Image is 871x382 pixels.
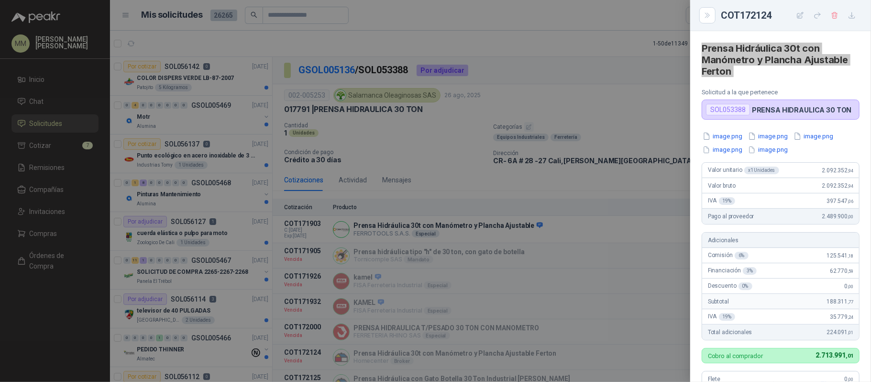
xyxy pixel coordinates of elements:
[816,351,853,359] span: 2.713.991
[822,213,853,220] span: 2.489.900
[702,10,713,21] button: Close
[702,89,860,96] p: Solicitud a la que pertenece
[848,199,853,204] span: ,06
[822,182,853,189] span: 2.092.352
[848,330,853,335] span: ,01
[747,145,789,155] button: image.png
[830,268,853,274] span: 62.770
[708,282,752,290] span: Descuento
[822,167,853,174] span: 2.092.352
[702,145,743,155] button: image.png
[702,233,859,248] div: Adicionales
[743,267,757,275] div: 3 %
[708,267,757,275] span: Financiación
[752,106,852,114] p: PRENSA HIDRAULICA 30 TON
[845,283,853,290] span: 0
[848,214,853,219] span: ,00
[708,252,749,259] span: Comisión
[827,198,853,204] span: 397.547
[706,104,750,115] div: SOL053388
[708,167,779,174] span: Valor unitario
[827,252,853,259] span: 125.541
[702,131,743,141] button: image.png
[793,131,834,141] button: image.png
[848,315,853,320] span: ,24
[708,182,736,189] span: Valor bruto
[830,314,853,320] span: 35.779
[846,353,853,359] span: ,01
[744,167,779,174] div: x 1 Unidades
[708,313,735,321] span: IVA
[848,253,853,258] span: ,18
[719,313,736,321] div: 19 %
[848,284,853,289] span: ,00
[708,353,763,359] p: Cobro al comprador
[747,131,789,141] button: image.png
[702,43,860,77] h4: Prensa Hidráulica 30t con Manómetro y Plancha Ajustable Ferton
[848,269,853,274] span: ,59
[719,197,736,205] div: 19 %
[848,299,853,304] span: ,77
[827,329,853,336] span: 224.091
[702,325,859,340] div: Total adicionales
[739,282,752,290] div: 0 %
[848,183,853,189] span: ,94
[721,8,860,23] div: COT172124
[848,377,853,382] span: ,00
[708,197,735,205] span: IVA
[848,168,853,173] span: ,94
[708,213,754,220] span: Pago al proveedor
[827,298,853,305] span: 188.311
[708,298,729,305] span: Subtotal
[735,252,749,259] div: 6 %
